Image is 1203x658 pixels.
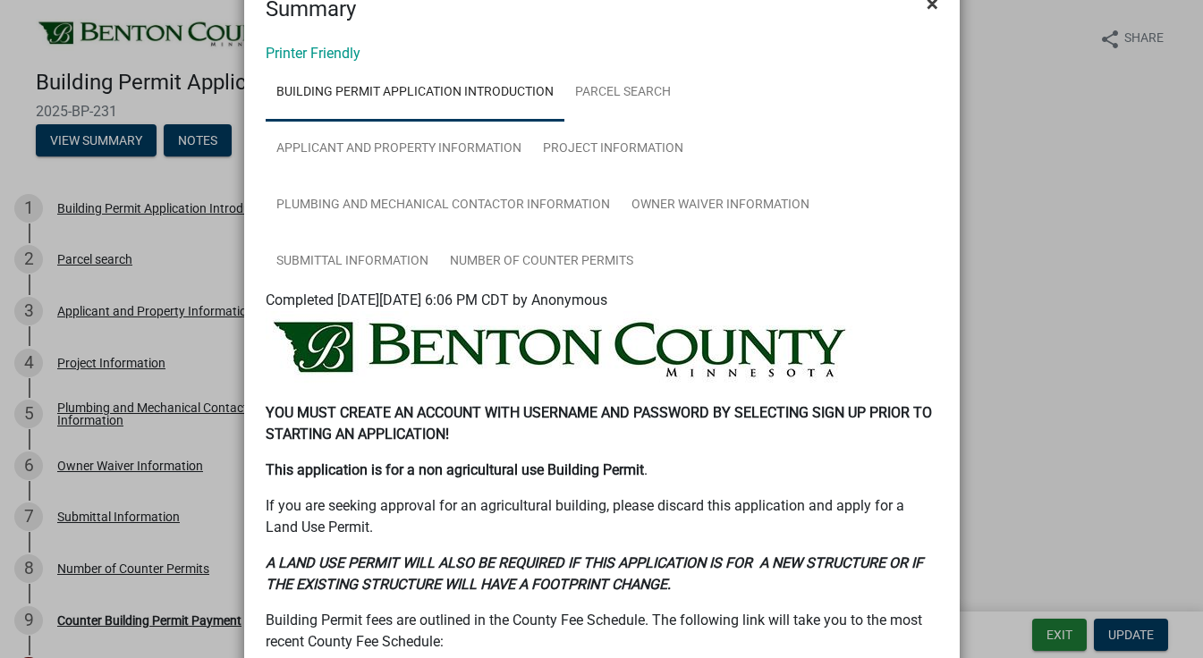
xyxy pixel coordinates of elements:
[266,404,932,443] strong: YOU MUST CREATE AN ACCOUNT WITH USERNAME AND PASSWORD BY SELECTING SIGN UP PRIOR TO STARTING AN A...
[532,121,694,178] a: Project Information
[266,177,621,234] a: Plumbing and Mechanical Contactor Information
[439,233,644,291] a: Number of Counter Permits
[266,311,854,388] img: BENTON_HEADER_184150ff-1924-48f9-adeb-d4c31246c7fa.jpeg
[266,495,938,538] p: If you are seeking approval for an agricultural building, please discard this application and app...
[266,554,923,593] strong: A LAND USE PERMIT WILL ALSO BE REQUIRED IF THIS APPLICATION IS FOR A NEW STRUCTURE OR IF THE EXIS...
[621,177,820,234] a: Owner Waiver Information
[266,461,644,478] strong: This application is for a non agricultural use Building Permit
[564,64,682,122] a: Parcel search
[266,121,532,178] a: Applicant and Property Information
[266,45,360,62] a: Printer Friendly
[266,64,564,122] a: Building Permit Application Introduction
[266,610,938,653] p: Building Permit fees are outlined in the County Fee Schedule. The following link will take you to...
[266,460,938,481] p: .
[266,233,439,291] a: Submittal Information
[266,291,607,308] span: Completed [DATE][DATE] 6:06 PM CDT by Anonymous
